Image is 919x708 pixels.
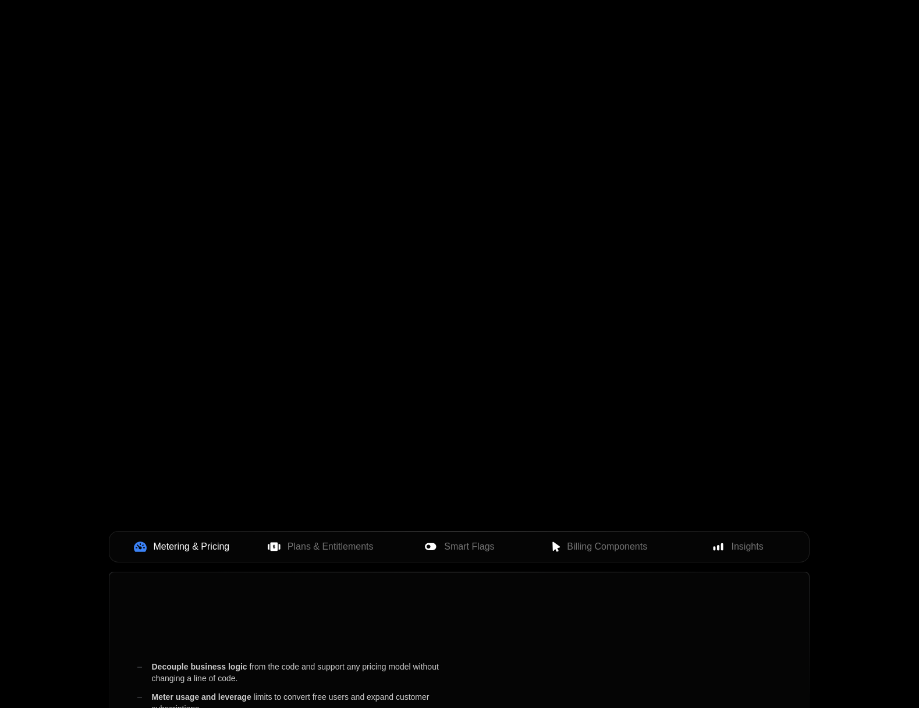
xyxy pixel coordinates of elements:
[390,534,529,560] button: Smart Flags
[154,540,230,554] span: Metering & Pricing
[529,534,668,560] button: Billing Components
[137,661,468,684] div: from the code and support any pricing model without changing a line of code.
[151,662,247,671] span: Decouple business logic
[112,534,251,560] button: Metering & Pricing
[732,540,764,554] span: Insights
[288,540,374,554] span: Plans & Entitlements
[567,540,647,554] span: Billing Components
[251,534,390,560] button: Plans & Entitlements
[668,534,807,560] button: Insights
[444,540,494,554] span: Smart Flags
[151,692,251,702] span: Meter usage and leverage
